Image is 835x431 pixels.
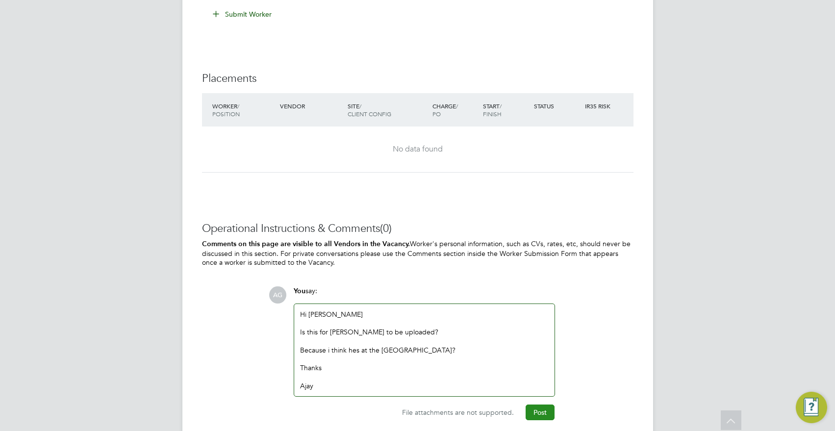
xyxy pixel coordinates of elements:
[294,287,305,295] span: You
[348,102,391,118] span: / Client Config
[432,102,458,118] span: / PO
[212,144,624,154] div: No data found
[269,286,286,304] span: AG
[202,239,633,267] p: Worker's personal information, such as CVs, rates, etc, should never be discussed in this section...
[481,97,531,123] div: Start
[582,97,616,115] div: IR35 Risk
[210,97,278,123] div: Worker
[300,328,549,336] div: Is this for [PERSON_NAME] to be uploaded?
[483,102,502,118] span: / Finish
[300,381,549,390] div: Ajay
[402,408,514,417] span: File attachments are not supported.
[300,346,549,355] div: Because i think hes at the [GEOGRAPHIC_DATA]?
[212,102,240,118] span: / Position
[300,310,549,390] div: Hi [PERSON_NAME]
[278,97,345,115] div: Vendor
[531,97,582,115] div: Status
[796,392,827,423] button: Engage Resource Center
[345,97,430,123] div: Site
[526,405,555,420] button: Post
[202,222,633,236] h3: Operational Instructions & Comments
[294,286,555,304] div: say:
[202,72,633,86] h3: Placements
[206,6,279,22] button: Submit Worker
[202,240,410,248] b: Comments on this page are visible to all Vendors in the Vacancy.
[380,222,392,235] span: (0)
[300,363,549,372] div: Thanks
[430,97,481,123] div: Charge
